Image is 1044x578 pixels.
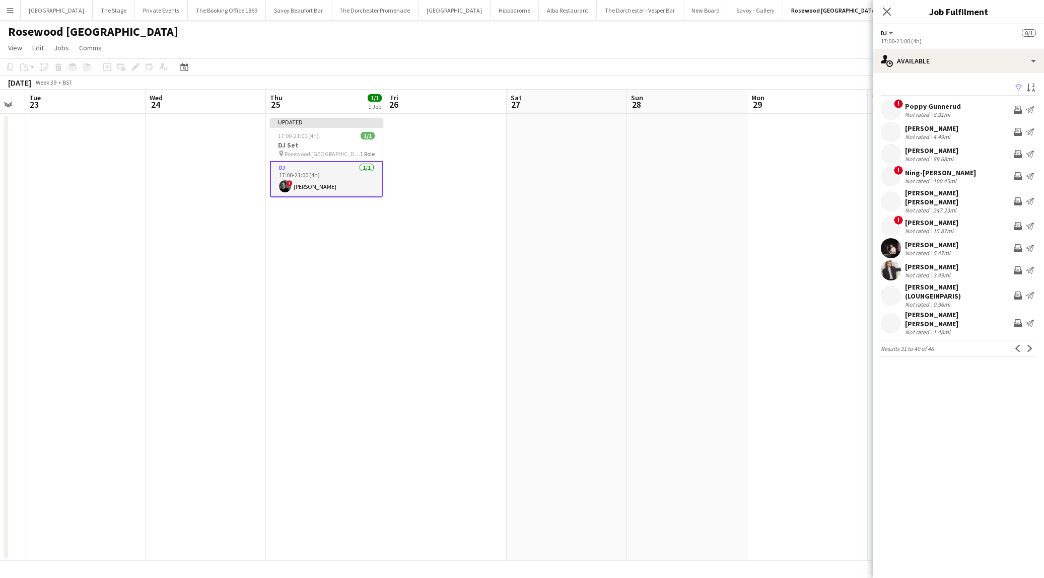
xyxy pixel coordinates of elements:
div: 5.47mi [931,249,952,257]
div: 17:00-21:00 (4h) [881,37,1036,45]
span: Week 39 [33,79,58,86]
span: Wed [150,93,163,102]
button: The Stage [93,1,135,20]
div: [PERSON_NAME] (LOUNGEINPARIS) [905,282,1010,301]
a: Edit [28,41,48,54]
span: Thu [270,93,283,102]
div: [PERSON_NAME] [905,124,958,133]
span: ! [894,215,903,225]
span: Mon [751,93,764,102]
div: Updated [270,118,383,126]
span: View [8,43,22,52]
div: 3.49mi [931,271,952,279]
span: 17:00-21:00 (4h) [278,132,319,139]
button: The Dorchester - Vesper Bar [597,1,683,20]
span: Edit [32,43,44,52]
span: Tue [29,93,41,102]
span: 27 [509,99,522,110]
div: [PERSON_NAME] [905,146,958,155]
div: 15.87mi [931,227,955,235]
button: Rosewood [GEOGRAPHIC_DATA] [783,1,886,20]
div: Not rated [905,249,931,257]
div: [PERSON_NAME] [905,240,958,249]
div: 247.23mi [931,206,958,214]
span: 30 [870,99,883,110]
div: 1 Job [368,103,381,110]
div: Not rated [905,155,931,163]
span: 1/1 [361,132,375,139]
span: Comms [79,43,102,52]
span: ! [287,180,293,186]
button: [GEOGRAPHIC_DATA] [419,1,491,20]
span: 1/1 [368,94,382,102]
app-card-role: DJ1/117:00-21:00 (4h)![PERSON_NAME] [270,161,383,197]
button: New Board [683,1,728,20]
span: 0/1 [1022,29,1036,37]
span: Sun [631,93,643,102]
span: 29 [750,99,764,110]
span: ! [894,99,903,108]
button: Private Events [135,1,188,20]
div: Available [873,49,1044,73]
div: [PERSON_NAME] [PERSON_NAME] [905,310,1010,328]
app-job-card: Updated17:00-21:00 (4h)1/1DJ Set Rosewood [GEOGRAPHIC_DATA]1 RoleDJ1/117:00-21:00 (4h)![PERSON_NAME] [270,118,383,197]
div: Poppy Gunnerud [905,102,961,111]
span: Results 31 to 40 of 46 [881,345,934,352]
div: 1.48mi [931,328,952,336]
a: Comms [75,41,106,54]
div: Not rated [905,177,931,185]
div: Not rated [905,133,931,140]
button: Savoy - Gallery [728,1,783,20]
span: 1 Role [360,150,375,158]
div: [PERSON_NAME] [905,262,958,271]
h3: DJ Set [270,140,383,150]
div: Not rated [905,227,931,235]
a: Jobs [50,41,73,54]
div: Not rated [905,206,931,214]
div: Not rated [905,301,931,308]
button: Hippodrome [491,1,539,20]
div: Not rated [905,271,931,279]
button: [GEOGRAPHIC_DATA] [21,1,93,20]
span: DJ [881,29,887,37]
div: [DATE] [8,78,31,88]
span: 25 [268,99,283,110]
div: Not rated [905,328,931,336]
div: 8.91mi [931,111,952,118]
div: Not rated [905,111,931,118]
div: BST [62,79,73,86]
button: Alba Restaurant [539,1,597,20]
button: Savoy Beaufort Bar [266,1,331,20]
button: The Booking Office 1869 [188,1,266,20]
div: 100.45mi [931,177,958,185]
span: 24 [148,99,163,110]
a: View [4,41,26,54]
button: DJ [881,29,895,37]
div: 4.49mi [931,133,952,140]
button: The Dorchester Promenade [331,1,419,20]
div: [PERSON_NAME] [PERSON_NAME] [905,188,1010,206]
span: Rosewood [GEOGRAPHIC_DATA] [285,150,360,158]
span: 26 [389,99,398,110]
span: Fri [390,93,398,102]
span: ! [894,166,903,175]
span: Jobs [54,43,69,52]
div: [PERSON_NAME] [905,218,958,227]
div: 0.96mi [931,301,952,308]
span: 28 [630,99,643,110]
span: 23 [28,99,41,110]
span: Tue [872,93,883,102]
h1: Rosewood [GEOGRAPHIC_DATA] [8,24,178,39]
h3: Job Fulfilment [873,5,1044,18]
div: Ning-[PERSON_NAME] [905,168,976,177]
div: 89.68mi [931,155,955,163]
span: Sat [511,93,522,102]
